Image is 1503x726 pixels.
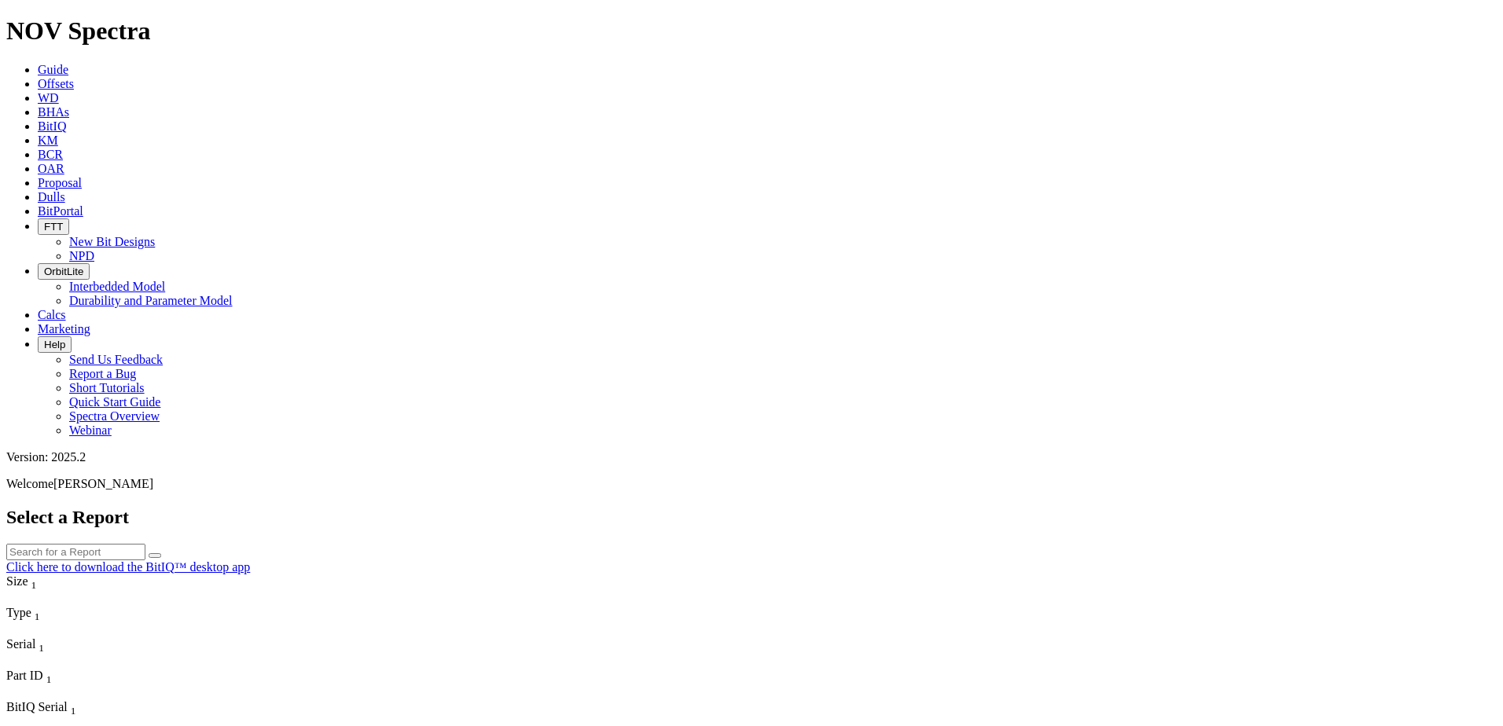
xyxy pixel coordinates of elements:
sub: 1 [31,579,37,591]
div: Sort None [6,669,151,700]
span: BitIQ Serial [6,700,68,713]
p: Welcome [6,477,1497,491]
div: Serial Sort None [6,637,151,654]
span: Type [6,606,31,619]
span: Sort None [46,669,52,682]
sub: 1 [39,642,44,654]
sub: 1 [71,706,76,717]
a: NPD [69,249,94,262]
a: Webinar [69,423,112,437]
a: OAR [38,162,64,175]
span: Size [6,574,28,588]
span: Help [44,339,65,350]
h1: NOV Spectra [6,16,1497,46]
div: Size Sort None [6,574,152,592]
div: Column Menu [6,686,151,700]
span: FTT [44,221,63,233]
button: OrbitLite [38,263,90,280]
div: Column Menu [6,592,152,606]
a: Quick Start Guide [69,395,160,409]
h2: Select a Report [6,507,1497,528]
span: [PERSON_NAME] [53,477,153,490]
div: BitIQ Serial Sort None [6,700,151,717]
a: Durability and Parameter Model [69,294,233,307]
div: Version: 2025.2 [6,450,1497,464]
a: BitPortal [38,204,83,218]
a: Click here to download the BitIQ™ desktop app [6,560,250,574]
div: Sort None [6,574,152,606]
a: Dulls [38,190,65,203]
a: BitIQ [38,119,66,133]
span: Sort None [39,637,44,651]
a: Send Us Feedback [69,353,163,366]
a: BHAs [38,105,69,119]
a: KM [38,134,58,147]
span: Part ID [6,669,43,682]
a: Proposal [38,176,82,189]
span: OrbitLite [44,266,83,277]
div: Column Menu [6,654,151,669]
a: Interbedded Model [69,280,165,293]
a: BCR [38,148,63,161]
span: Sort None [71,700,76,713]
span: Sort None [31,574,37,588]
sub: 1 [35,610,40,622]
a: New Bit Designs [69,235,155,248]
div: Sort None [6,637,151,669]
div: Part ID Sort None [6,669,151,686]
a: Offsets [38,77,74,90]
a: Report a Bug [69,367,136,380]
div: Type Sort None [6,606,151,623]
a: Short Tutorials [69,381,145,394]
div: Sort None [6,606,151,637]
button: FTT [38,218,69,235]
span: Sort None [35,606,40,619]
a: Calcs [38,308,66,321]
span: Serial [6,637,35,651]
a: Marketing [38,322,90,335]
a: WD [38,91,59,104]
sub: 1 [46,673,52,685]
div: Column Menu [6,623,151,637]
input: Search for a Report [6,544,145,560]
a: Spectra Overview [69,409,160,423]
a: Guide [38,63,68,76]
button: Help [38,336,72,353]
